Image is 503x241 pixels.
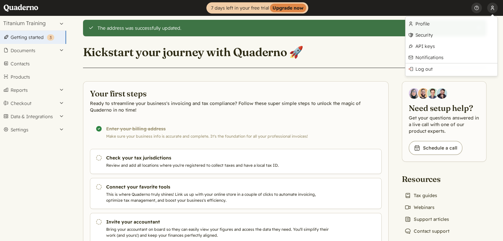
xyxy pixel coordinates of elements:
span: 3 [50,35,52,40]
a: API keys [405,41,497,52]
a: Check your tax jurisdictions Review and add all locations where you're registered to collect taxe... [90,149,382,174]
p: This is where Quaderno truly shines! Link us up with your online store in a couple of clicks to a... [106,191,332,203]
a: Contact support [402,226,452,236]
h3: Connect your favorite tools [106,184,332,190]
strong: Upgrade now [270,4,306,12]
img: Jairo Fumero, Account Executive at Quaderno [418,88,429,99]
a: Security [405,29,497,41]
a: Schedule a call [409,141,462,155]
a: Log out [405,63,497,75]
img: Diana Carrasco, Account Executive at Quaderno [409,88,419,99]
a: Notifications [405,52,497,63]
h1: Kickstart your journey with Quaderno 🚀 [83,45,304,59]
p: Get your questions answered in a live call with one of our product experts. [409,115,480,134]
h2: Your first steps [90,88,382,99]
h2: Resources [402,174,452,184]
h3: Invite your accountant [106,219,332,225]
p: Ready to streamline your business's invoicing and tax compliance? Follow these super simple steps... [90,100,382,113]
div: The address was successfully updated. [98,25,471,31]
img: Ivo Oltmans, Business Developer at Quaderno [427,88,438,99]
a: Connect your favorite tools This is where Quaderno truly shines! Link us up with your online stor... [90,178,382,209]
a: Profile [405,18,497,29]
a: Support articles [402,215,452,224]
h3: Check your tax jurisdictions [106,155,332,161]
p: Review and add all locations where you're registered to collect taxes and have a local tax ID. [106,162,332,168]
a: Tax guides [402,191,440,200]
a: Webinars [402,203,437,212]
a: 7 days left in your free trialUpgrade now [206,2,308,14]
img: Javier Rubio, DevRel at Quaderno [437,88,447,99]
h2: Need setup help? [409,103,480,113]
p: Bring your accountant on board so they can easily view your figures and access the data they need... [106,226,332,238]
